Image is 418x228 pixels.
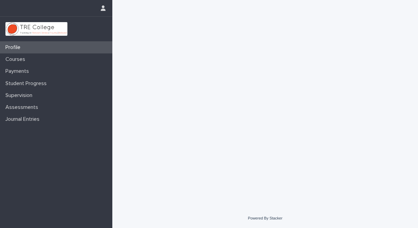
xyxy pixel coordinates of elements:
[3,80,52,87] p: Student Progress
[248,216,282,220] a: Powered By Stacker
[3,104,44,111] p: Assessments
[3,68,34,75] p: Payments
[3,116,45,123] p: Journal Entries
[3,56,31,63] p: Courses
[3,44,26,51] p: Profile
[5,22,67,36] img: L01RLPSrRaOWR30Oqb5K
[3,92,38,99] p: Supervision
